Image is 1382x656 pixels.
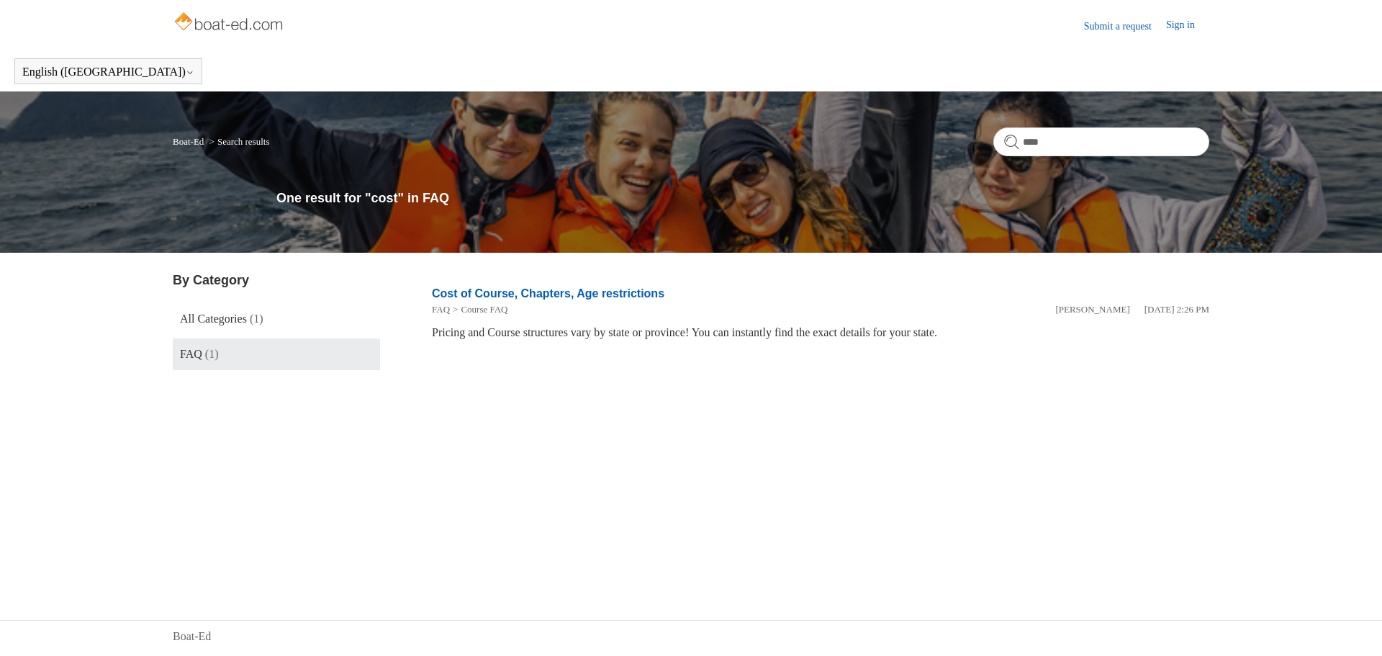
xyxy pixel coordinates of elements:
[276,189,1209,208] h1: One result for "cost" in FAQ
[432,324,1209,341] div: Pricing and Course structures vary by state or province! You can instantly find the exact details...
[1084,19,1166,34] a: Submit a request
[993,127,1209,156] input: Search
[173,338,380,370] a: FAQ (1)
[22,66,194,78] button: English ([GEOGRAPHIC_DATA])
[1166,17,1209,35] a: Sign in
[1144,304,1209,315] time: 05/09/2024, 14:26
[205,348,219,360] span: (1)
[250,313,263,325] span: (1)
[1055,302,1129,317] li: [PERSON_NAME]
[180,313,247,325] span: All Categories
[432,304,450,315] a: FAQ
[180,348,202,360] span: FAQ
[173,136,204,147] a: Boat-Ed
[461,304,507,315] a: Course FAQ
[173,9,287,37] img: Boat-Ed Help Center home page
[450,302,507,317] li: Course FAQ
[173,271,380,290] h3: By Category
[207,136,270,147] li: Search results
[432,287,664,300] a: Cost of Course, Chapters, Age restrictions
[173,303,380,335] a: All Categories (1)
[1334,608,1371,645] div: Live chat
[173,628,211,645] a: Boat-Ed
[173,136,207,147] li: Boat-Ed
[432,302,450,317] li: FAQ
